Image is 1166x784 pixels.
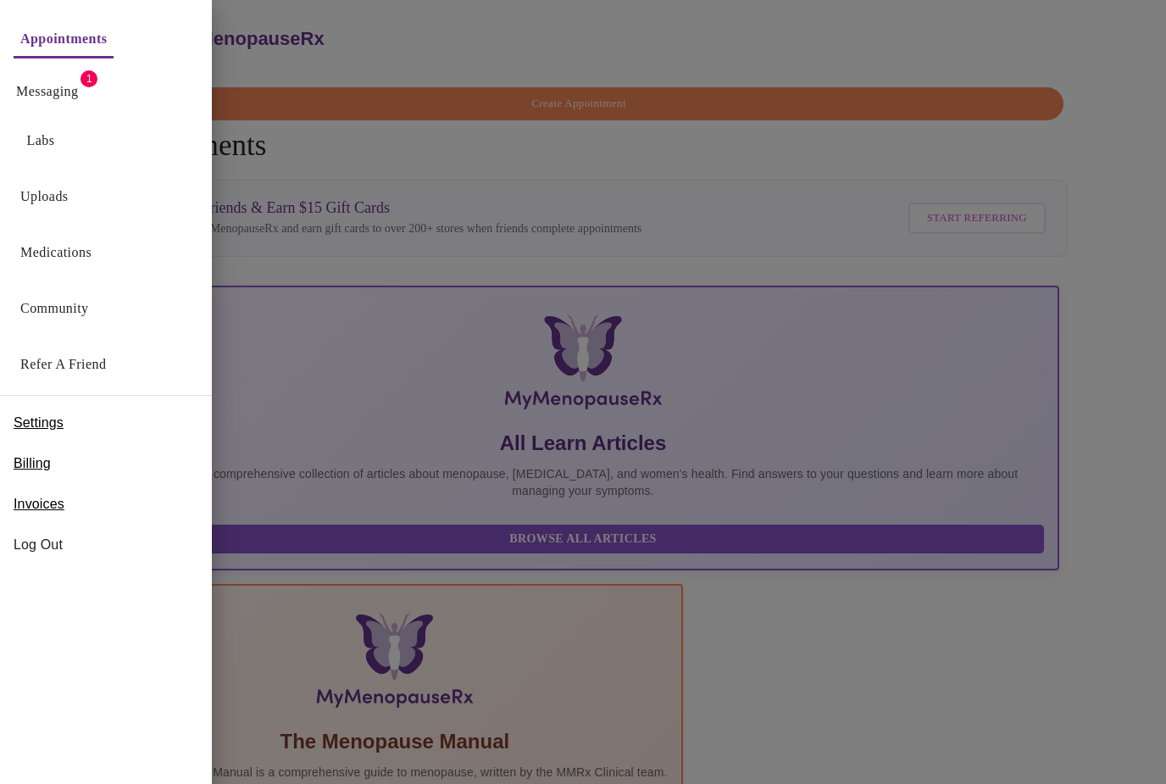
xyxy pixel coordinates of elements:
[20,27,107,51] a: Appointments
[20,297,89,320] a: Community
[16,80,78,103] a: Messaging
[14,494,64,514] span: Invoices
[14,22,114,58] button: Appointments
[81,70,97,87] span: 1
[14,292,96,325] button: Community
[20,185,69,209] a: Uploads
[14,180,75,214] button: Uploads
[14,409,64,436] a: Settings
[14,124,68,158] button: Labs
[9,75,85,108] button: Messaging
[27,129,55,153] a: Labs
[14,413,64,433] span: Settings
[14,348,114,381] button: Refer a Friend
[14,491,64,518] a: Invoices
[20,241,92,264] a: Medications
[14,236,98,270] button: Medications
[14,535,198,555] span: Log Out
[14,450,51,477] a: Billing
[20,353,107,376] a: Refer a Friend
[14,453,51,474] span: Billing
